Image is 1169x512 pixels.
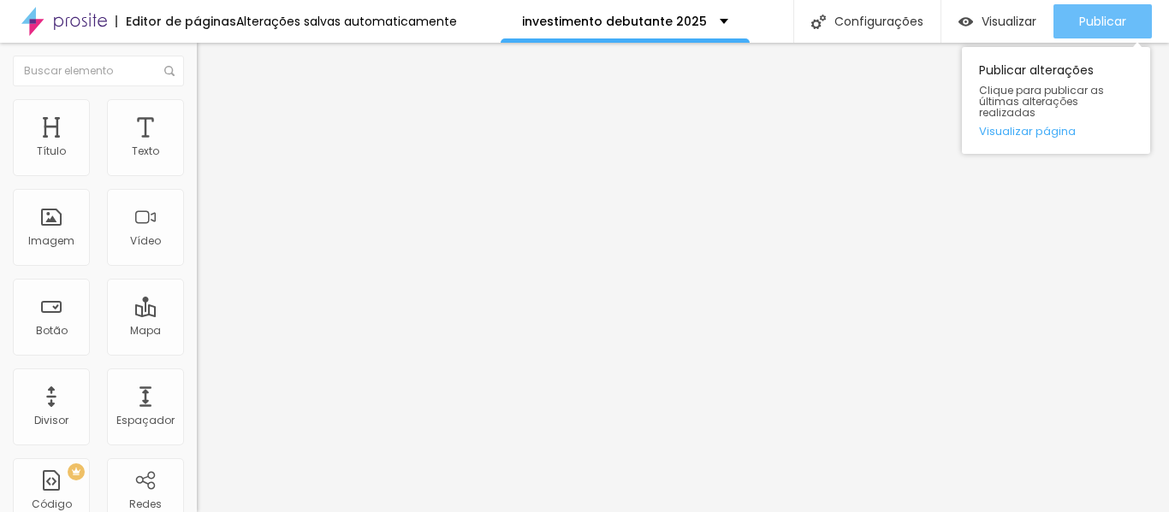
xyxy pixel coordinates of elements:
[116,413,175,427] font: Espaçador
[126,13,236,30] font: Editor de páginas
[941,4,1053,38] button: Visualizar
[132,144,159,158] font: Texto
[1053,4,1152,38] button: Publicar
[1079,13,1126,30] font: Publicar
[36,323,68,338] font: Botão
[197,43,1169,512] iframe: Editor
[37,144,66,158] font: Título
[522,13,707,30] font: investimento debutante 2025
[834,13,923,30] font: Configurações
[130,233,161,248] font: Vídeo
[13,56,184,86] input: Buscar elemento
[982,13,1036,30] font: Visualizar
[979,83,1104,120] font: Clique para publicar as últimas alterações realizadas
[958,15,973,29] img: view-1.svg
[236,13,457,30] font: Alterações salvas automaticamente
[28,233,74,248] font: Imagem
[979,126,1133,137] a: Visualizar página
[979,62,1094,79] font: Publicar alterações
[811,15,826,29] img: Ícone
[34,413,68,427] font: Divisor
[164,66,175,76] img: Ícone
[979,123,1076,139] font: Visualizar página
[130,323,161,338] font: Mapa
